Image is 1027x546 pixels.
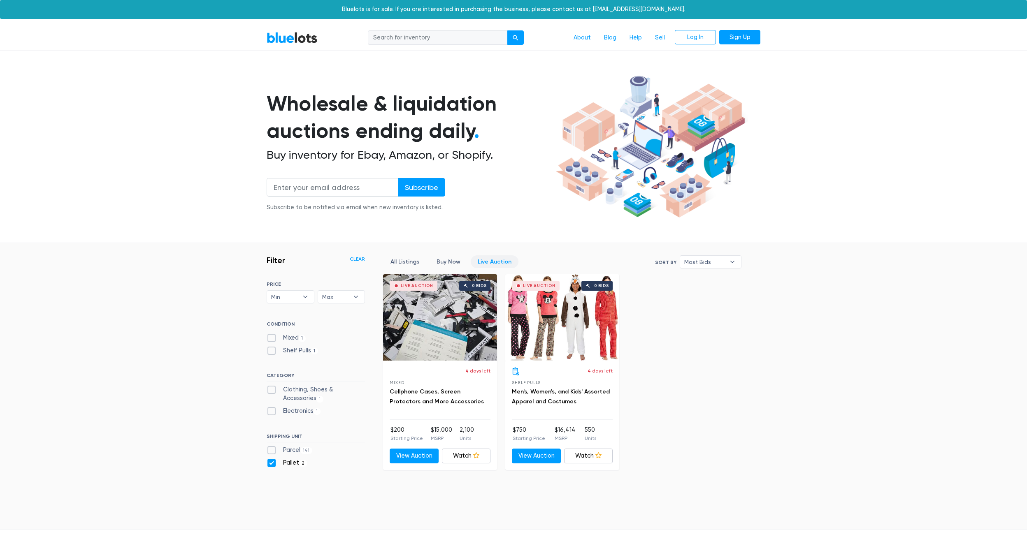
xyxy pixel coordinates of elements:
[430,255,467,268] a: Buy Now
[623,30,648,46] a: Help
[594,284,609,288] div: 0 bids
[442,449,491,463] a: Watch
[267,255,285,265] h3: Filter
[390,449,439,463] a: View Auction
[555,426,576,442] li: $16,414
[471,255,518,268] a: Live Auction
[564,449,613,463] a: Watch
[390,426,423,442] li: $200
[267,32,318,44] a: BlueLots
[567,30,597,46] a: About
[299,335,306,342] span: 1
[460,435,474,442] p: Units
[267,385,365,403] label: Clothing, Shoes & Accessories
[684,256,725,268] span: Most Bids
[383,255,426,268] a: All Listings
[368,30,508,45] input: Search for inventory
[350,255,365,263] a: Clear
[267,446,312,455] label: Parcel
[297,291,314,303] b: ▾
[724,256,741,268] b: ▾
[513,426,545,442] li: $750
[675,30,716,45] a: Log In
[648,30,671,46] a: Sell
[322,291,349,303] span: Max
[431,435,452,442] p: MSRP
[588,367,613,375] p: 4 days left
[299,460,307,467] span: 2
[267,346,318,355] label: Shelf Pulls
[267,433,365,442] h6: SHIPPING UNIT
[267,90,553,145] h1: Wholesale & liquidation auctions ending daily
[505,274,619,361] a: Live Auction 0 bids
[465,367,490,375] p: 4 days left
[267,148,553,162] h2: Buy inventory for Ebay, Amazon, or Shopify.
[311,348,318,354] span: 1
[719,30,760,45] a: Sign Up
[585,426,596,442] li: 550
[597,30,623,46] a: Blog
[314,408,321,415] span: 1
[267,203,445,212] div: Subscribe to be notified via email when new inventory is listed.
[267,458,307,467] label: Pallet
[460,426,474,442] li: 2,100
[390,435,423,442] p: Starting Price
[512,449,561,463] a: View Auction
[512,380,541,385] span: Shelf Pulls
[267,333,306,342] label: Mixed
[347,291,365,303] b: ▾
[267,178,398,197] input: Enter your email address
[401,284,433,288] div: Live Auction
[267,281,365,287] h6: PRICE
[655,259,676,266] label: Sort By
[390,380,404,385] span: Mixed
[316,396,323,403] span: 1
[474,118,479,143] span: .
[431,426,452,442] li: $15,000
[383,274,497,361] a: Live Auction 0 bids
[512,388,610,405] a: Men's, Women's, and Kids' Assorted Apparel and Costumes
[523,284,555,288] div: Live Auction
[267,407,321,416] label: Electronics
[513,435,545,442] p: Starting Price
[398,178,445,197] input: Subscribe
[271,291,298,303] span: Min
[553,72,748,222] img: hero-ee84e7d0318cb26816c560f6b4441b76977f77a177738b4e94f68c95b2b83dbb.png
[472,284,487,288] div: 0 bids
[300,447,312,454] span: 141
[267,321,365,330] h6: CONDITION
[555,435,576,442] p: MSRP
[267,372,365,382] h6: CATEGORY
[585,435,596,442] p: Units
[390,388,484,405] a: Cellphone Cases, Screen Protectors and More Accessories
